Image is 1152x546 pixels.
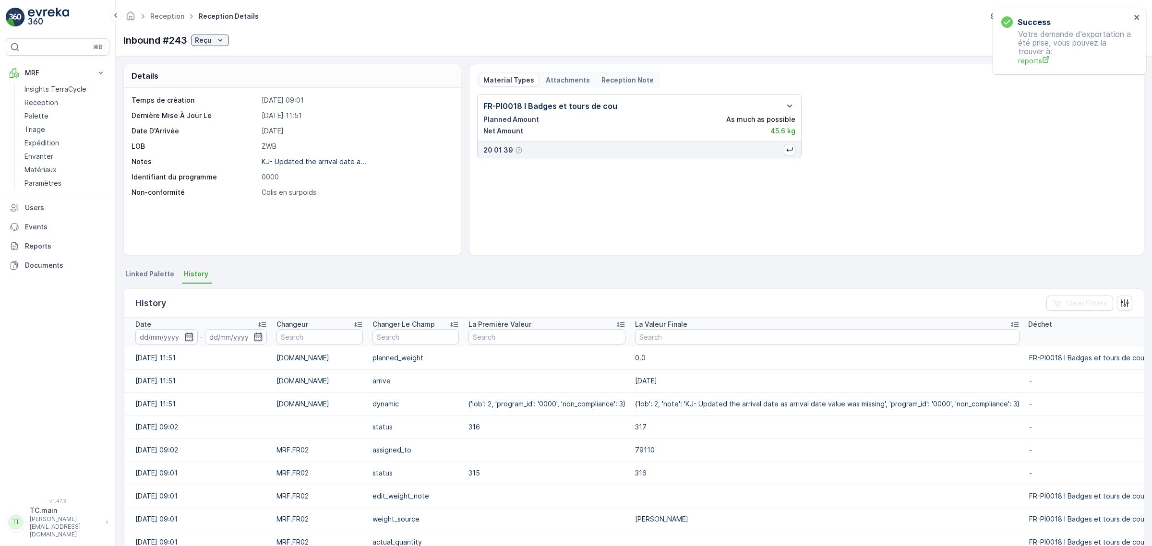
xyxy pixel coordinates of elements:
p: 45.6 kg [770,126,795,136]
p: Changeur [276,320,308,329]
p: Inbound #243 [123,33,187,47]
a: Palette [21,109,109,123]
td: 316 [464,415,630,439]
p: Users [25,203,106,213]
p: [DATE] 09:01 [262,95,451,105]
p: Matériaux [24,165,57,175]
p: Changer Le Champ [372,320,435,329]
p: Planned Amount [483,115,539,124]
a: reports [1018,56,1131,66]
td: [DATE] 09:01 [124,485,272,508]
p: Identifiant du programme [132,172,258,182]
td: 317 [630,415,1024,439]
td: edit_weight_note [368,485,464,508]
a: Events [6,217,109,237]
td: [DOMAIN_NAME] [272,369,368,392]
input: Search [276,329,363,344]
a: Homepage [125,14,136,23]
a: Paramètres [21,177,109,190]
p: Déchet [1028,320,1052,329]
input: dd/mm/yyyy [205,329,267,344]
p: As much as possible [726,115,795,124]
p: La Première Valeur [468,320,531,329]
td: MRF.FR02 [272,439,368,462]
a: Expédition [21,136,109,150]
td: MRF.FR02 [272,508,368,531]
button: TTTC.main[PERSON_NAME][EMAIL_ADDRESS][DOMAIN_NAME] [6,506,109,538]
td: [DOMAIN_NAME] [272,346,368,369]
p: TC.main [30,506,101,515]
p: [PERSON_NAME][EMAIL_ADDRESS][DOMAIN_NAME] [30,515,101,538]
p: Documents [25,261,106,270]
p: [DATE] 11:51 [262,111,451,120]
td: arrive [368,369,464,392]
a: Matériaux [21,163,109,177]
td: {'lob': 2, 'note': 'KJ- Updated the arrival date as arrival date value was missing', 'program_id'... [630,392,1024,415]
td: [DOMAIN_NAME] [272,392,368,415]
td: 0.0 [630,346,1024,369]
a: Envanter [21,150,109,163]
p: Events [25,222,106,232]
div: Help Tooltip Icon [515,146,523,154]
p: Expédition [24,138,59,148]
p: MRF [25,68,90,78]
p: Attachments [546,75,590,85]
img: logo_light-DOdMpM7g.png [28,8,69,27]
p: - [200,331,203,343]
p: Date D'Arrivée [132,126,258,136]
td: [DATE] [630,369,1024,392]
input: dd/mm/yyyy [135,329,198,344]
input: Search [635,329,1020,344]
p: LOB [132,142,258,151]
div: TT [8,514,24,530]
p: Reception Note [601,75,654,85]
td: [DATE] 09:01 [124,508,272,531]
td: [PERSON_NAME] [630,508,1024,531]
td: [DATE] 09:02 [124,439,272,462]
a: Reports [6,237,109,256]
p: Reception [24,98,58,107]
td: MRF.FR02 [272,485,368,508]
button: Reçu [191,35,229,46]
td: [DATE] 09:02 [124,415,272,439]
button: MRF [6,63,109,83]
p: Details [132,70,158,82]
p: FR-PI0018 I Badges et tours de cou [483,100,617,112]
img: logo [6,8,25,27]
p: Votre demande d'exportation a été prise, vous pouvez la trouver à: [1001,30,1131,66]
p: Reçu [195,36,212,45]
a: Insights TerraCycle [21,83,109,96]
a: Triage [21,123,109,136]
span: Reception Details [197,12,261,21]
p: Non-conformité [132,188,258,197]
p: Date [135,320,151,329]
a: Reception [150,12,184,20]
p: KJ- Updated the arrival date a... [262,157,366,166]
p: Notes [132,157,258,166]
a: Documents [6,256,109,275]
td: 79110 [630,439,1024,462]
p: Net Amount [483,126,523,136]
p: Insights TerraCycle [24,84,86,94]
p: ⌘B [93,43,103,51]
td: status [368,415,464,439]
p: Dernière Mise À Jour Le [132,111,258,120]
td: MRF.FR02 [272,462,368,485]
input: Search [372,329,459,344]
td: dynamic [368,392,464,415]
td: {'lob': 2, 'program_id': '0000', 'non_compliance': 3} [464,392,630,415]
span: History [184,269,208,279]
p: Clear Filters [1066,298,1107,308]
td: [DATE] 11:51 [124,392,272,415]
span: Linked Palette [125,269,174,279]
a: Users [6,198,109,217]
td: weight_source [368,508,464,531]
p: Temps de création [132,95,258,105]
td: [DATE] 11:51 [124,346,272,369]
p: Envanter [24,152,53,161]
p: Triage [24,125,45,134]
td: 315 [464,462,630,485]
td: status [368,462,464,485]
p: History [135,297,166,310]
